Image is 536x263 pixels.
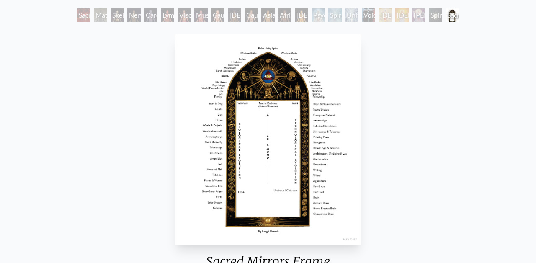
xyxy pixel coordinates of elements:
[395,8,409,22] div: [DEMOGRAPHIC_DATA]
[429,8,442,22] div: Spiritual World
[77,8,90,22] div: Sacred Mirrors Room, [GEOGRAPHIC_DATA]
[261,8,275,22] div: Asian Man
[178,8,191,22] div: Viscera
[144,8,157,22] div: Cardiovascular System
[245,8,258,22] div: Caucasian Man
[446,8,459,22] div: Sacred Mirrors Frame
[194,8,208,22] div: Muscle System
[295,8,308,22] div: [DEMOGRAPHIC_DATA] Woman
[379,8,392,22] div: [DEMOGRAPHIC_DATA]
[127,8,141,22] div: Nervous System
[345,8,358,22] div: Universal Mind Lattice
[161,8,174,22] div: Lymphatic System
[362,8,375,22] div: Void Clear Light
[412,8,425,22] div: [PERSON_NAME]
[175,34,361,245] img: Sacred-Mirrors-Frame-info.jpg
[211,8,224,22] div: Caucasian Woman
[278,8,291,22] div: African Man
[328,8,342,22] div: Spiritual Energy System
[312,8,325,22] div: Psychic Energy System
[111,8,124,22] div: Skeletal System
[228,8,241,22] div: [DEMOGRAPHIC_DATA] Woman
[94,8,107,22] div: Material World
